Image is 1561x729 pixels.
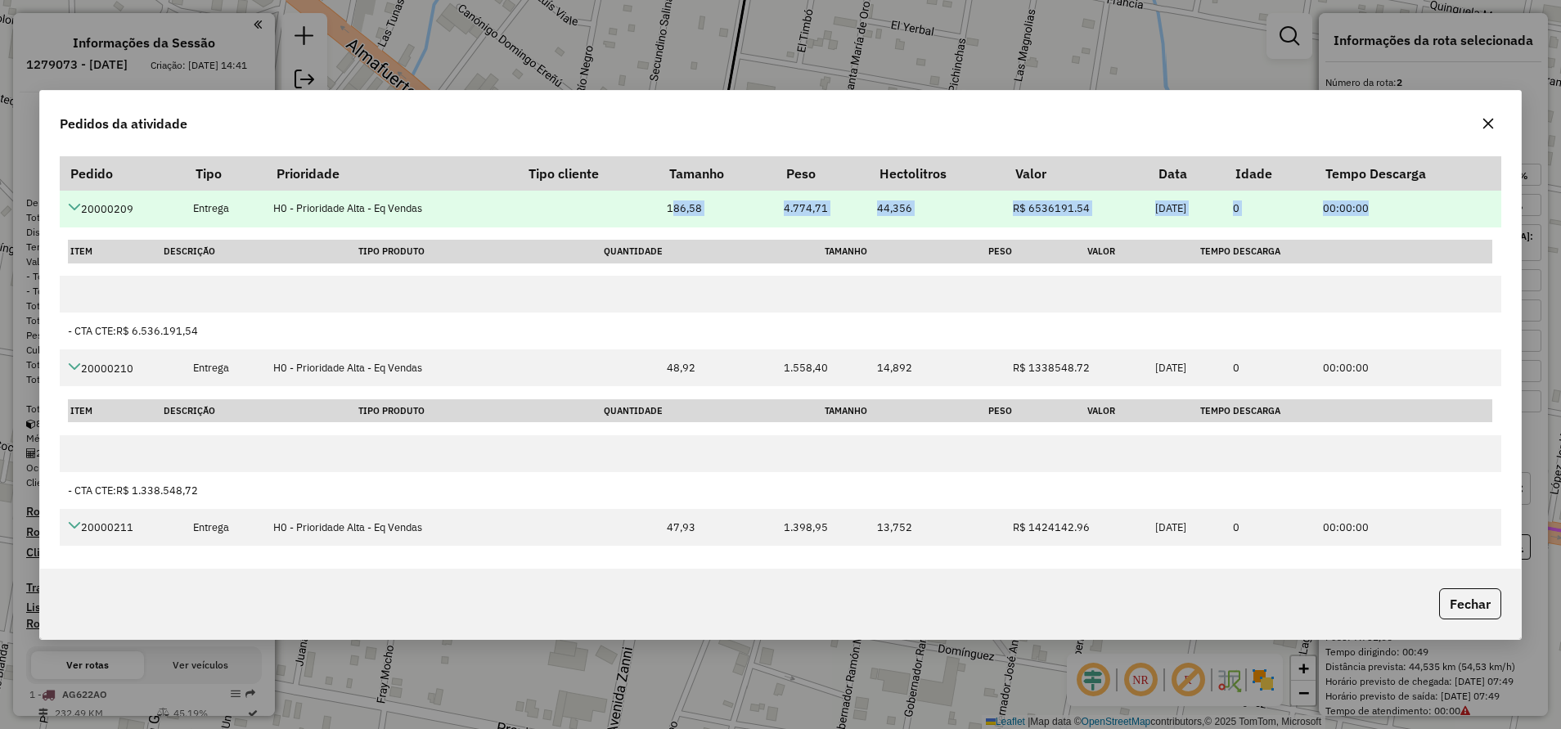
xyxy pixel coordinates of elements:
[986,400,1085,422] th: Peso
[868,156,1004,191] th: Hectolitros
[1004,191,1147,227] td: R$ 6536191.54
[658,156,775,191] th: Tamanho
[877,201,912,215] span: 44,356
[1225,349,1315,386] td: 0
[1147,509,1225,546] td: [DATE]
[775,349,868,386] td: 1.558,40
[1147,349,1225,386] td: [DATE]
[265,191,517,227] td: H0 - Prioridade Alta - Eq Vendas
[161,400,356,422] th: Descrição
[60,156,185,191] th: Pedido
[877,361,912,375] span: 14,892
[265,156,517,191] th: Prioridade
[658,509,775,546] td: 47,93
[601,400,821,422] th: Quantidade
[1225,509,1315,546] td: 0
[822,241,986,263] th: Tamanho
[1004,156,1147,191] th: Valor
[1004,349,1147,386] td: R$ 1338548.72
[1147,156,1225,191] th: Data
[1198,400,1491,422] th: Tempo Descarga
[193,361,229,375] span: Entrega
[658,349,775,386] td: 48,92
[775,509,868,546] td: 1.398,95
[1314,156,1500,191] th: Tempo Descarga
[1314,509,1500,546] td: 00:00:00
[1085,400,1198,422] th: Valor
[356,400,601,422] th: Tipo Produto
[116,484,198,497] span: R$ 1.338.548,72
[60,349,185,386] td: 20000210
[1225,156,1315,191] th: Idade
[1198,241,1491,263] th: Tempo Descarga
[1439,588,1501,619] button: Fechar
[116,324,198,338] span: R$ 6.536.191,54
[601,241,821,263] th: Quantidade
[193,201,229,215] span: Entrega
[68,241,161,263] th: Item
[60,191,185,227] td: 20000209
[265,349,517,386] td: H0 - Prioridade Alta - Eq Vendas
[1314,349,1500,386] td: 00:00:00
[658,191,775,227] td: 186,58
[822,400,986,422] th: Tamanho
[60,509,185,546] td: 20000211
[60,114,187,133] span: Pedidos da atividade
[1004,509,1147,546] td: R$ 1424142.96
[184,156,265,191] th: Tipo
[775,156,868,191] th: Peso
[775,191,868,227] td: 4.774,71
[265,509,517,546] td: H0 - Prioridade Alta - Eq Vendas
[68,323,1493,339] div: - CTA CTE:
[1085,241,1198,263] th: Valor
[1225,191,1315,227] td: 0
[986,241,1085,263] th: Peso
[1147,191,1225,227] td: [DATE]
[1314,191,1500,227] td: 00:00:00
[356,241,601,263] th: Tipo Produto
[68,400,161,422] th: Item
[161,241,356,263] th: Descrição
[877,520,912,534] span: 13,752
[517,156,658,191] th: Tipo cliente
[68,483,1493,498] div: - CTA CTE:
[193,520,229,534] span: Entrega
